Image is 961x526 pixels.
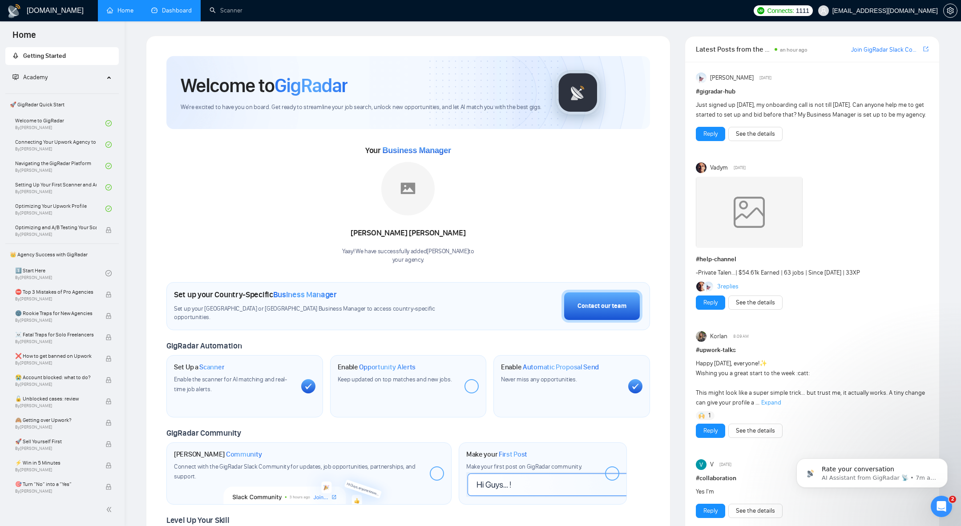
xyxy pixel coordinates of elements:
[382,146,451,155] span: Business Manager
[523,363,599,372] span: Automatic Proposal Send
[12,74,19,80] span: fund-projection-screen
[15,156,105,176] a: Navigating the GigRadar PlatformBy[PERSON_NAME]
[105,291,112,298] span: lock
[710,73,754,83] span: [PERSON_NAME]
[15,480,97,489] span: 🎯 Turn “No” into a “Yes”
[105,163,112,169] span: check-circle
[759,360,767,367] span: ✨
[181,103,541,112] span: We're excited to have you on board. Get ready to streamline your job search, unlock new opportuni...
[15,309,97,318] span: 🌚 Rookie Traps for New Agencies
[949,496,956,503] span: 2
[820,8,827,14] span: user
[166,428,241,438] span: GigRadar Community
[499,450,527,459] span: First Post
[699,413,705,419] img: 🙌
[734,164,746,172] span: [DATE]
[105,334,112,340] span: lock
[226,450,262,459] span: Community
[15,330,97,339] span: ☠️ Fatal Traps for Solo Freelancers
[275,73,347,97] span: GigRadar
[105,142,112,148] span: check-circle
[105,227,112,233] span: lock
[174,363,224,372] h1: Set Up a
[703,129,718,139] a: Reply
[224,463,394,504] img: slackcommunity-bg.png
[174,376,287,393] span: Enable the scanner for AI matching and real-time job alerts.
[166,515,229,525] span: Level Up Your Skill
[728,424,783,438] button: See the details
[501,363,599,372] h1: Enable
[696,162,707,173] img: Vadym
[780,47,808,53] span: an hour ago
[698,269,735,276] a: Private Talen...
[708,411,711,420] span: 1
[851,45,921,55] a: Join GigRadar Slack Community
[696,488,714,495] span: Yes I'm
[210,7,242,14] a: searchScanner
[12,53,19,59] span: rocket
[15,416,97,425] span: 🙈 Getting over Upwork?
[105,184,112,190] span: check-circle
[556,70,600,115] img: gigradar-logo.png
[466,450,527,459] h1: Make your
[15,223,97,232] span: Optimizing and A/B Testing Your Scanner for Better Results
[12,73,48,81] span: Academy
[338,363,416,372] h1: Enable
[944,7,957,14] span: setting
[696,177,803,248] img: weqQh+iSagEgQAAAABJRU5ErkJggg==
[5,28,43,47] span: Home
[15,437,97,446] span: 🚀 Sell Yourself First
[696,255,929,264] h1: # help-channel
[105,377,112,383] span: lock
[696,504,725,518] button: Reply
[15,178,105,197] a: Setting Up Your First Scanner and Auto-BidderBy[PERSON_NAME]
[728,295,783,310] button: See the details
[15,425,97,430] span: By [PERSON_NAME]
[15,446,97,451] span: By [PERSON_NAME]
[15,318,97,323] span: By [PERSON_NAME]
[703,298,718,308] a: Reply
[342,247,474,264] div: Yaay! We have successfully added [PERSON_NAME] to
[7,4,21,18] img: logo
[733,332,749,340] span: 8:09 AM
[710,460,714,469] span: V
[719,461,731,469] span: [DATE]
[703,426,718,436] a: Reply
[105,420,112,426] span: lock
[15,199,105,218] a: Optimizing Your Upwork ProfileBy[PERSON_NAME]
[105,313,112,319] span: lock
[943,7,957,14] a: setting
[696,360,925,406] span: Happy [DATE], everyone! Wishing you a great start to the week :catt: This might look like a super...
[923,45,929,53] a: export
[696,424,725,438] button: Reply
[757,7,764,14] img: upwork-logo.png
[696,345,929,355] h1: # upwork-talks
[15,360,97,366] span: By [PERSON_NAME]
[365,146,451,155] span: Your
[381,162,435,215] img: placeholder.png
[105,206,112,212] span: check-circle
[703,282,713,291] img: Anisuzzaman Khan
[759,74,771,82] span: [DATE]
[696,269,860,276] span: - | $54.61k Earned | 63 jobs | Since [DATE] | 33XP
[696,127,725,141] button: Reply
[696,101,926,118] span: Just signed up [DATE], my onboarding call is not till [DATE]. Can anyone help me to get started t...
[174,290,337,299] h1: Set up your Country-Specific
[696,87,929,97] h1: # gigradar-hub
[15,339,97,344] span: By [PERSON_NAME]
[761,399,781,406] span: Expand
[273,290,337,299] span: Business Manager
[710,332,727,341] span: Korlan
[767,6,794,16] span: Connects:
[105,120,112,126] span: check-circle
[6,246,118,263] span: 👑 Agency Success with GigRadar
[338,376,452,383] span: Keep updated on top matches and new jobs.
[561,290,642,323] button: Contact our team
[181,73,347,97] h1: Welcome to
[710,163,728,173] span: Vadym
[15,467,97,473] span: By [PERSON_NAME]
[796,6,809,16] span: 1111
[105,441,112,447] span: lock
